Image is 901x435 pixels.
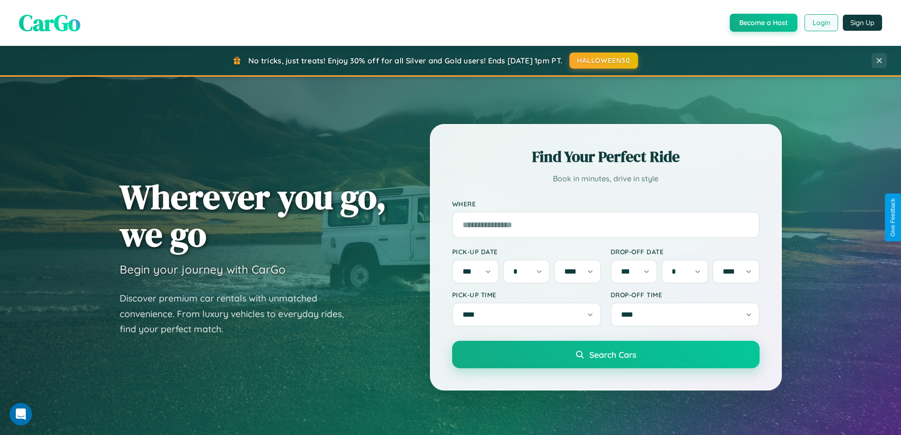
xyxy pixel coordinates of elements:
[569,53,638,69] button: HALLOWEEN30
[452,200,760,208] label: Where
[805,14,838,31] button: Login
[248,56,562,65] span: No tricks, just treats! Enjoy 30% off for all Silver and Gold users! Ends [DATE] 1pm PT.
[843,15,882,31] button: Sign Up
[120,291,356,337] p: Discover premium car rentals with unmatched convenience. From luxury vehicles to everyday rides, ...
[452,172,760,186] p: Book in minutes, drive in style
[9,403,32,426] iframe: Intercom live chat
[452,341,760,368] button: Search Cars
[611,291,760,299] label: Drop-off Time
[589,349,636,360] span: Search Cars
[452,146,760,167] h2: Find Your Perfect Ride
[120,178,386,253] h1: Wherever you go, we go
[452,291,601,299] label: Pick-up Time
[730,14,797,32] button: Become a Host
[452,248,601,256] label: Pick-up Date
[890,198,896,237] div: Give Feedback
[611,248,760,256] label: Drop-off Date
[19,7,80,38] span: CarGo
[120,262,286,276] h3: Begin your journey with CarGo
